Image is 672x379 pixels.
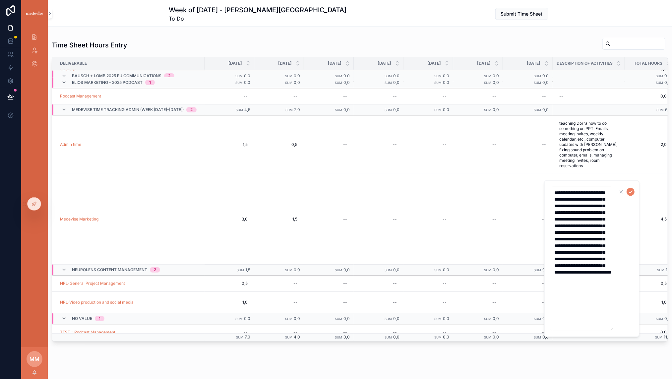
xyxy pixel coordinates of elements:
small: Sum [335,336,342,339]
span: 0,0 [443,335,449,340]
span: 0,0 [493,73,499,78]
small: Sum [236,108,243,112]
span: Deliverable [60,61,87,66]
span: 0,0 [493,267,499,272]
small: Sum [484,336,491,339]
span: 0,0 [244,80,250,85]
span: [DATE] [527,61,540,66]
div: -- [443,330,447,335]
span: 1,5 [261,217,297,222]
span: 0,5 [211,281,248,286]
div: -- [343,300,347,305]
span: 0,0 [443,80,449,85]
small: Sum [484,268,491,272]
span: 0,0 [493,316,499,321]
span: 0,0 [393,80,399,85]
span: 2,0 [294,107,300,112]
small: Sum [534,336,541,339]
span: 0,0 [542,316,549,321]
div: -- [492,330,496,335]
span: 0,5 [625,281,667,286]
span: Medevise Time Tracking ADMIN (week [DATE]-[DATE]) [72,107,184,112]
span: [DATE] [477,61,491,66]
span: 0,0 [294,80,300,85]
div: -- [492,94,496,99]
span: Neurolens Content Management [72,267,147,273]
small: Sum [434,268,442,272]
span: 0,0 [542,267,549,272]
span: 0,0 [343,316,350,321]
span: 11,0 [664,335,671,340]
small: Sum [484,74,491,78]
span: 3,0 [211,217,248,222]
span: 0,0 [664,80,671,85]
div: -- [293,281,297,286]
span: 4,5 [244,107,250,112]
div: -- [542,94,546,99]
div: -- [542,300,546,305]
span: 0,0 [664,316,671,321]
span: 1,5 [211,142,248,147]
span: 0,0 [343,73,350,78]
small: Sum [235,81,243,85]
div: -- [393,142,397,147]
span: TEST - Podcast Management [60,330,115,335]
div: -- [443,94,447,99]
a: NRL-General Project Management [60,281,125,286]
small: Sum [434,81,442,85]
span: [DATE] [427,61,441,66]
div: -- [393,217,397,222]
div: -- [443,300,447,305]
div: -- [443,142,447,147]
span: 0,5 [261,142,297,147]
span: MM [30,355,39,363]
span: 1,5 [245,267,250,272]
div: -- [244,94,248,99]
div: -- [343,330,347,335]
small: Sum [335,268,342,272]
span: 0,0 [625,94,667,99]
small: Sum [656,81,663,85]
span: 0,0 [244,316,250,321]
span: 4,5 [625,217,667,222]
span: 4,0 [294,335,300,340]
div: -- [393,94,397,99]
span: 0,0 [294,267,300,272]
small: Sum [657,268,664,272]
span: 6,5 [665,107,671,112]
small: Sum [534,108,541,112]
img: App logo [25,11,44,16]
div: -- [293,300,297,305]
span: 0,0 [625,330,667,335]
span: Medevise Marketing [60,217,98,222]
small: Sum [385,268,392,272]
small: Sum [434,317,442,321]
span: 0,0 [542,335,549,340]
div: -- [343,217,347,222]
small: Sum [656,108,664,112]
span: 0,0 [493,335,499,340]
div: -- [293,330,297,335]
div: -- [492,142,496,147]
small: Sum [285,108,293,112]
span: 0,0 [343,335,350,340]
span: 0,0 [493,80,499,85]
span: 1,0 [211,300,248,305]
small: Sum [534,81,541,85]
small: Sum [236,336,243,339]
button: Submit Time Sheet [495,8,548,20]
a: Podcast Management [60,94,101,99]
small: Sum [534,268,541,272]
span: 0,0 [542,73,549,78]
div: -- [244,330,248,335]
div: 2 [190,107,193,112]
div: -- [492,217,496,222]
small: Sum [534,74,541,78]
a: NRL-Video production and social media [60,300,134,305]
small: Sum [335,108,342,112]
small: Sum [434,108,442,112]
span: [DATE] [378,61,391,66]
span: 2,0 [625,142,667,147]
span: 0,0 [343,267,350,272]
